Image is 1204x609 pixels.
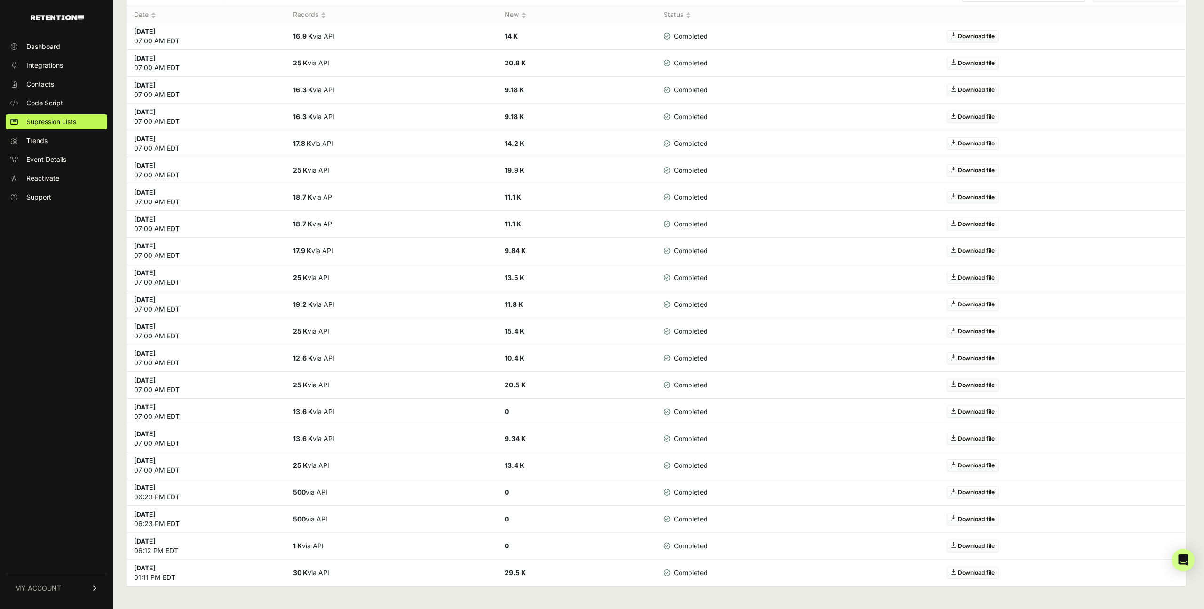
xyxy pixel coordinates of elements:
[947,513,999,525] a: Download file
[947,567,999,579] a: Download file
[505,488,509,496] strong: 0
[664,246,708,256] span: Completed
[134,27,156,35] strong: [DATE]
[127,264,285,291] td: 07:00 AM EDT
[127,157,285,184] td: 07:00 AM EDT
[151,12,156,19] img: no_sort-eaf950dc5ab64cae54d48a5578032e96f70b2ecb7d747501f34c8f2db400fb66.gif
[285,425,497,452] td: via API
[127,425,285,452] td: 07:00 AM EDT
[293,327,308,335] strong: 25 K
[505,86,524,94] strong: 9.18 K
[6,152,107,167] a: Event Details
[505,461,524,469] strong: 13.4 K
[664,434,708,443] span: Completed
[1172,549,1195,571] div: Open Intercom Messenger
[285,184,497,211] td: via API
[134,161,156,169] strong: [DATE]
[6,190,107,205] a: Support
[127,479,285,506] td: 06:23 PM EDT
[664,407,708,417] span: Completed
[285,560,497,586] td: via API
[505,408,509,416] strong: 0
[293,220,312,228] strong: 18.7 K
[134,81,156,89] strong: [DATE]
[505,273,524,281] strong: 13.5 K
[505,220,521,228] strong: 11.1 K
[293,300,313,308] strong: 19.2 K
[285,291,497,318] td: via API
[947,540,999,552] a: Download file
[505,59,526,67] strong: 20.8 K
[285,399,497,425] td: via API
[127,130,285,157] td: 07:00 AM EDT
[664,85,708,95] span: Completed
[505,247,526,255] strong: 9.84 K
[6,96,107,111] a: Code Script
[293,542,302,550] strong: 1 K
[497,6,656,24] th: New
[505,434,526,442] strong: 9.34 K
[26,42,60,51] span: Dashboard
[127,50,285,77] td: 07:00 AM EDT
[127,318,285,345] td: 07:00 AM EDT
[664,300,708,309] span: Completed
[26,61,63,70] span: Integrations
[947,164,999,176] a: Download file
[293,139,311,147] strong: 17.8 K
[505,300,523,308] strong: 11.8 K
[664,380,708,390] span: Completed
[285,238,497,264] td: via API
[947,84,999,96] a: Download file
[947,272,999,284] a: Download file
[127,104,285,130] td: 07:00 AM EDT
[6,114,107,129] a: Supression Lists
[664,139,708,148] span: Completed
[321,12,326,19] img: no_sort-eaf950dc5ab64cae54d48a5578032e96f70b2ecb7d747501f34c8f2db400fb66.gif
[6,574,107,602] a: MY ACCOUNT
[505,112,524,120] strong: 9.18 K
[947,352,999,364] a: Download file
[505,381,526,389] strong: 20.5 K
[664,192,708,202] span: Completed
[6,77,107,92] a: Contacts
[947,379,999,391] a: Download file
[686,12,691,19] img: no_sort-eaf950dc5ab64cae54d48a5578032e96f70b2ecb7d747501f34c8f2db400fb66.gif
[293,247,311,255] strong: 17.9 K
[947,245,999,257] a: Download file
[285,77,497,104] td: via API
[6,58,107,73] a: Integrations
[285,345,497,372] td: via API
[285,372,497,399] td: via API
[127,345,285,372] td: 07:00 AM EDT
[127,399,285,425] td: 07:00 AM EDT
[127,23,285,50] td: 07:00 AM EDT
[293,273,308,281] strong: 25 K
[293,32,313,40] strong: 16.9 K
[26,80,54,89] span: Contacts
[134,510,156,518] strong: [DATE]
[26,174,59,183] span: Reactivate
[664,327,708,336] span: Completed
[134,403,156,411] strong: [DATE]
[293,112,313,120] strong: 16.3 K
[127,560,285,586] td: 01:11 PM EDT
[6,39,107,54] a: Dashboard
[664,32,708,41] span: Completed
[285,211,497,238] td: via API
[134,483,156,491] strong: [DATE]
[664,514,708,524] span: Completed
[505,327,524,335] strong: 15.4 K
[947,30,999,42] a: Download file
[664,461,708,470] span: Completed
[947,57,999,69] a: Download file
[134,376,156,384] strong: [DATE]
[521,12,526,19] img: no_sort-eaf950dc5ab64cae54d48a5578032e96f70b2ecb7d747501f34c8f2db400fb66.gif
[285,533,497,560] td: via API
[127,533,285,560] td: 06:12 PM EDT
[664,488,708,497] span: Completed
[127,506,285,533] td: 06:23 PM EDT
[134,537,156,545] strong: [DATE]
[285,264,497,291] td: via API
[127,6,285,24] th: Date
[134,457,156,465] strong: [DATE]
